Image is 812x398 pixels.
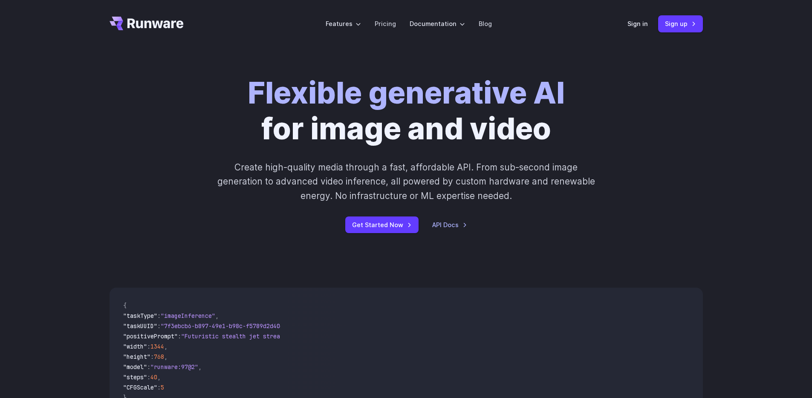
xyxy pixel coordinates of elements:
[345,216,419,233] a: Get Started Now
[432,220,467,230] a: API Docs
[658,15,703,32] a: Sign up
[479,19,492,29] a: Blog
[157,384,161,391] span: :
[161,312,215,320] span: "imageInference"
[150,343,164,350] span: 1344
[147,343,150,350] span: :
[375,19,396,29] a: Pricing
[147,363,150,371] span: :
[147,373,150,381] span: :
[248,75,565,111] strong: Flexible generative AI
[215,312,219,320] span: ,
[157,322,161,330] span: :
[161,322,290,330] span: "7f3ebcb6-b897-49e1-b98c-f5789d2d40d7"
[150,363,198,371] span: "runware:97@2"
[150,353,154,361] span: :
[123,353,150,361] span: "height"
[110,17,184,30] a: Go to /
[150,373,157,381] span: 40
[164,353,168,361] span: ,
[157,312,161,320] span: :
[123,332,178,340] span: "positivePrompt"
[123,302,127,309] span: {
[123,363,147,371] span: "model"
[198,363,202,371] span: ,
[164,343,168,350] span: ,
[248,75,565,147] h1: for image and video
[410,19,465,29] label: Documentation
[123,312,157,320] span: "taskType"
[123,373,147,381] span: "steps"
[123,384,157,391] span: "CFGScale"
[326,19,361,29] label: Features
[181,332,491,340] span: "Futuristic stealth jet streaking through a neon-lit cityscape with glowing purple exhaust"
[123,343,147,350] span: "width"
[157,373,161,381] span: ,
[178,332,181,340] span: :
[216,160,596,203] p: Create high-quality media through a fast, affordable API. From sub-second image generation to adv...
[154,353,164,361] span: 768
[123,322,157,330] span: "taskUUID"
[627,19,648,29] a: Sign in
[161,384,164,391] span: 5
